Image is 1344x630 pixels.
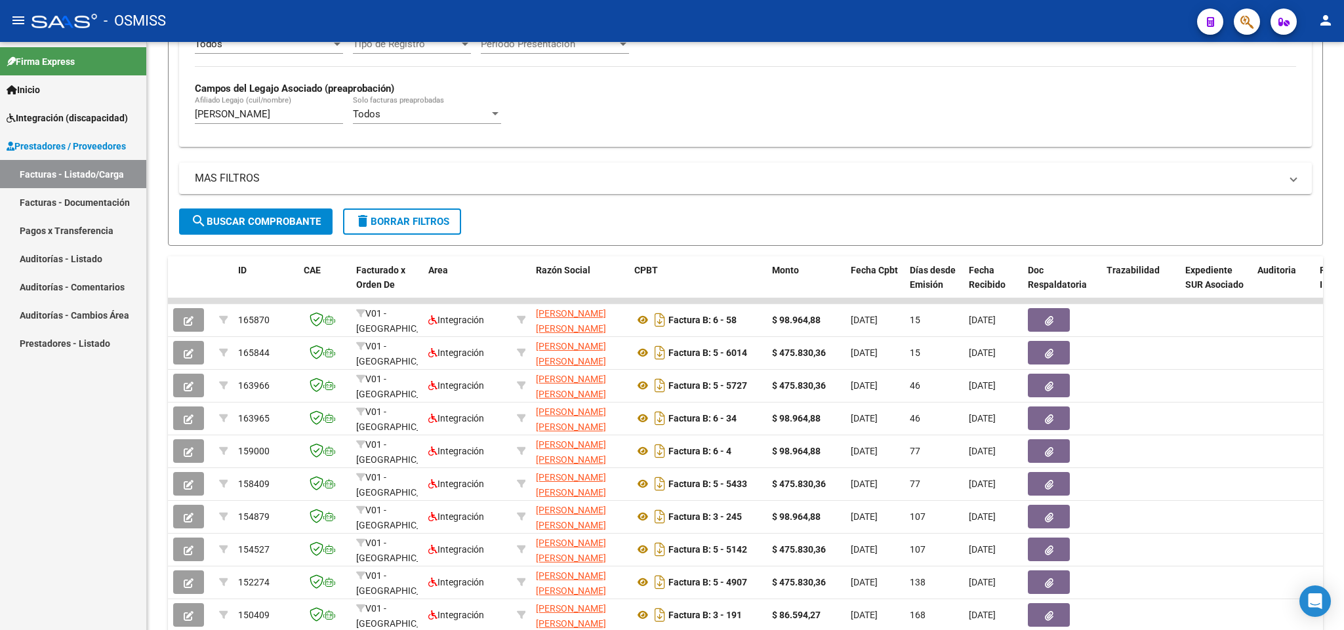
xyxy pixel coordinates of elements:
[767,256,845,314] datatable-header-cell: Monto
[668,413,737,423] strong: Factura B: 6 - 34
[428,544,484,555] span: Integración
[1180,256,1252,314] datatable-header-cell: Expediente SUR Asociado
[668,610,742,620] strong: Factura B: 3 - 191
[651,309,668,330] i: Descargar documento
[351,256,423,314] datatable-header-cell: Facturado x Orden De
[298,256,351,314] datatable-header-cell: CAE
[353,108,380,120] span: Todos
[536,603,606,629] span: [PERSON_NAME] [PERSON_NAME]
[651,342,668,363] i: Descargar documento
[851,347,878,358] span: [DATE]
[536,470,624,498] div: 27320111337
[238,511,270,522] span: 154879
[238,479,270,489] span: 158409
[772,511,821,522] strong: $ 98.964,88
[536,339,624,366] div: 27320111337
[353,38,459,50] span: Tipo de Registro
[969,544,996,555] span: [DATE]
[7,83,40,97] span: Inicio
[7,54,75,69] span: Firma Express
[851,265,898,275] span: Fecha Cpbt
[651,506,668,527] i: Descargar documento
[536,265,590,275] span: Razón Social
[910,544,926,555] span: 107
[536,372,624,399] div: 27320111337
[423,256,512,314] datatable-header-cell: Area
[428,610,484,620] span: Integración
[969,413,996,423] span: [DATE]
[651,473,668,494] i: Descargar documento
[536,601,624,629] div: 27320111337
[356,265,405,290] span: Facturado x Orden De
[772,577,826,587] strong: $ 475.830,36
[668,446,731,456] strong: Factura B: 6 - 4
[536,536,624,563] div: 27320111337
[969,347,996,358] span: [DATE]
[845,256,905,314] datatable-header-cell: Fecha Cpbt
[772,413,821,423] strong: $ 98.964,88
[668,380,747,391] strong: Factura B: 5 - 5727
[179,208,333,235] button: Buscar Comprobante
[536,439,606,465] span: [PERSON_NAME] [PERSON_NAME]
[428,315,484,325] span: Integración
[1185,265,1244,290] span: Expediente SUR Asociado
[238,347,270,358] span: 165844
[851,446,878,456] span: [DATE]
[238,446,270,456] span: 159000
[428,511,484,522] span: Integración
[651,539,668,560] i: Descargar documento
[772,544,826,555] strong: $ 475.830,36
[191,213,207,229] mat-icon: search
[428,479,484,489] span: Integración
[195,171,1280,186] mat-panel-title: MAS FILTROS
[969,446,996,456] span: [DATE]
[536,341,606,366] span: [PERSON_NAME] [PERSON_NAME]
[428,446,484,456] span: Integración
[969,265,1006,290] span: Fecha Recibido
[238,577,270,587] span: 152274
[1257,265,1296,275] span: Auditoria
[536,505,606,530] span: [PERSON_NAME] [PERSON_NAME]
[238,413,270,423] span: 163965
[531,256,629,314] datatable-header-cell: Razón Social
[969,479,996,489] span: [DATE]
[536,472,606,498] span: [PERSON_NAME] [PERSON_NAME]
[910,577,926,587] span: 138
[969,380,996,391] span: [DATE]
[668,577,747,587] strong: Factura B: 5 - 4907
[233,256,298,314] datatable-header-cell: ID
[772,479,826,489] strong: $ 475.830,36
[910,479,920,489] span: 77
[238,610,270,620] span: 150409
[536,374,606,399] span: [PERSON_NAME] [PERSON_NAME]
[651,604,668,625] i: Descargar documento
[629,256,767,314] datatable-header-cell: CPBT
[910,413,920,423] span: 46
[634,265,658,275] span: CPBT
[536,406,606,432] span: [PERSON_NAME] [PERSON_NAME]
[428,413,484,423] span: Integración
[428,577,484,587] span: Integración
[910,610,926,620] span: 168
[969,511,996,522] span: [DATE]
[851,610,878,620] span: [DATE]
[1101,256,1180,314] datatable-header-cell: Trazabilidad
[668,347,747,358] strong: Factura B: 5 - 6014
[536,306,624,334] div: 27320111337
[238,265,247,275] span: ID
[536,308,606,334] span: [PERSON_NAME] [PERSON_NAME]
[1299,585,1331,617] div: Open Intercom Messenger
[536,437,624,465] div: 27320111337
[7,139,126,153] span: Prestadores / Proveedores
[910,315,920,325] span: 15
[851,315,878,325] span: [DATE]
[651,441,668,462] i: Descargar documento
[428,265,448,275] span: Area
[536,570,606,596] span: [PERSON_NAME] [PERSON_NAME]
[969,577,996,587] span: [DATE]
[191,216,321,227] span: Buscar Comprobante
[851,577,878,587] span: [DATE]
[238,380,270,391] span: 163966
[1252,256,1314,314] datatable-header-cell: Auditoria
[910,265,956,290] span: Días desde Emisión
